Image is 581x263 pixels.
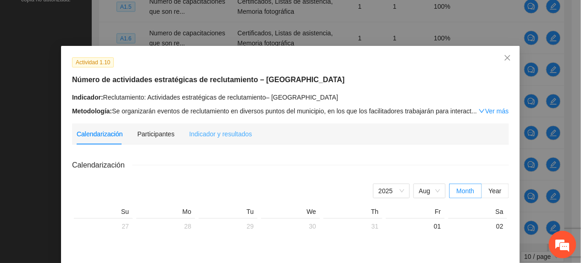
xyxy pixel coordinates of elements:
[157,175,168,183] span: Finalizar chat
[447,207,509,218] th: Sa
[72,74,509,85] h5: Número de actividades estratégicas de reclutamiento – [GEOGRAPHIC_DATA]
[479,108,485,114] span: down
[25,85,168,113] div: 11:12 AM
[379,184,404,198] span: 2025
[452,221,503,232] div: 02
[25,115,168,142] div: 11:12 AM
[72,94,103,101] strong: Indicador:
[390,221,441,232] div: 01
[259,207,322,218] th: We
[151,5,173,27] div: Minimizar ventana de chat en vivo
[78,221,129,232] div: 27
[327,221,379,232] div: 31
[72,57,114,67] span: Actividad 1.10
[12,157,53,174] div: 11:23 AM
[72,107,112,115] strong: Metodología:
[504,54,511,62] span: close
[265,221,316,232] div: 30
[140,221,191,232] div: 28
[18,160,47,170] span: Entiendo
[72,92,509,102] div: Reclutamiento: Actividades estratégicas de reclutamiento– [GEOGRAPHIC_DATA]
[472,107,477,115] span: ...
[322,207,384,218] th: Th
[145,198,154,207] span: Enviar mensaje de voz
[32,89,161,109] span: Déjame veo con [PERSON_NAME] el flujo de los estatus
[202,221,254,232] div: 29
[457,187,475,195] span: Month
[137,129,174,139] div: Participantes
[40,45,147,56] div: Josselin Bravo
[16,77,163,84] div: Victoria
[77,129,123,139] div: Calendarización
[72,106,509,116] div: Se organizarán eventos de reclutamiento en diversos puntos del municipio, en los que los facilita...
[489,187,502,195] span: Year
[32,118,161,139] span: Lo que sí debería de aparecer es la fecha en la que entregaron
[479,107,508,115] a: Expand
[159,198,168,207] span: Adjuntar un archivo
[134,207,197,218] th: Mo
[419,184,440,198] span: Aug
[197,207,259,218] th: Tu
[146,175,153,183] span: Más acciones
[72,207,134,218] th: Su
[16,148,168,155] div: [PERSON_NAME]
[384,207,447,218] th: Fr
[189,129,252,139] div: Indicador y resultados
[495,46,520,71] button: Close
[72,159,132,171] span: Calendarización
[5,186,175,219] textarea: Escriba su mensaje y pulse “Intro”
